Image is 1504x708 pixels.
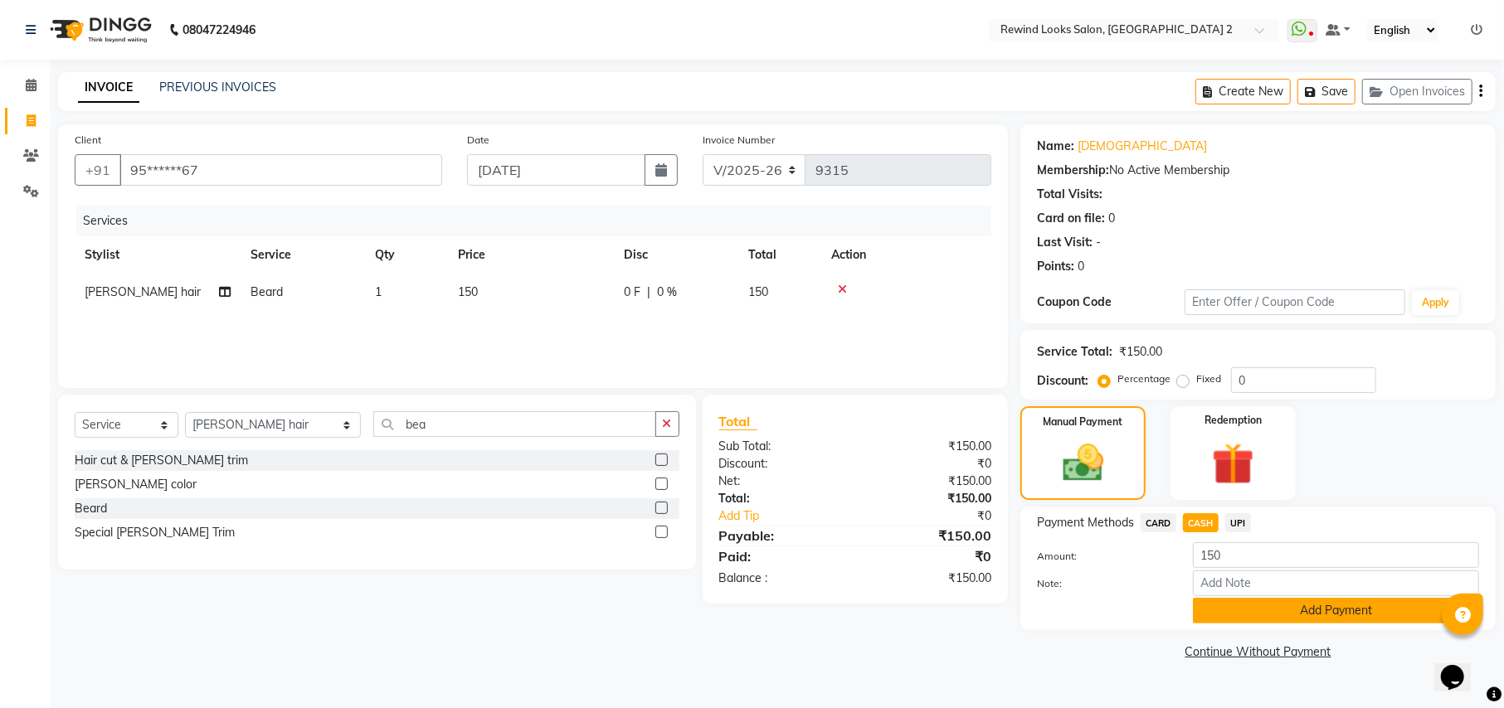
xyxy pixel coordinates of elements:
[1108,210,1115,227] div: 0
[707,507,880,525] a: Add Tip
[707,455,855,473] div: Discount:
[855,438,1004,455] div: ₹150.00
[707,570,855,587] div: Balance :
[1412,290,1459,315] button: Apply
[75,452,248,469] div: Hair cut & [PERSON_NAME] trim
[75,524,235,541] div: Special [PERSON_NAME] Trim
[624,284,640,301] span: 0 F
[1078,258,1084,275] div: 0
[458,284,478,299] span: 150
[855,490,1004,507] div: ₹150.00
[1024,643,1492,661] a: Continue Without Payment
[1141,513,1176,532] span: CARD
[1037,234,1093,251] div: Last Visit:
[1044,415,1123,429] label: Manual Payment
[1037,343,1112,361] div: Service Total:
[85,284,201,299] span: [PERSON_NAME] hair
[1037,514,1134,531] span: Payment Methods
[880,507,1004,525] div: ₹0
[647,284,650,301] span: |
[1193,570,1479,596] input: Add Note
[76,206,1004,236] div: Services
[1362,79,1472,104] button: Open Invoices
[703,133,775,148] label: Invoice Number
[251,284,283,299] span: Beard
[373,411,655,437] input: Search or Scan
[855,473,1004,490] div: ₹150.00
[183,7,256,53] b: 08047224946
[1119,343,1162,361] div: ₹150.00
[1195,79,1291,104] button: Create New
[159,80,276,95] a: PREVIOUS INVOICES
[707,490,855,507] div: Total:
[75,236,241,274] th: Stylist
[1037,210,1105,227] div: Card on file:
[855,455,1004,473] div: ₹0
[614,236,738,274] th: Disc
[719,413,757,430] span: Total
[707,473,855,490] div: Net:
[1025,549,1180,564] label: Amount:
[1078,138,1207,155] a: [DEMOGRAPHIC_DATA]
[855,526,1004,546] div: ₹150.00
[75,154,121,186] button: +91
[375,284,382,299] span: 1
[467,133,489,148] label: Date
[855,546,1004,566] div: ₹0
[1183,513,1219,532] span: CASH
[1434,642,1487,691] iframe: chat widget
[75,500,107,517] div: Beard
[241,236,365,274] th: Service
[1037,258,1074,275] div: Points:
[707,526,855,546] div: Payable:
[738,236,821,274] th: Total
[1096,234,1101,251] div: -
[707,438,855,455] div: Sub Total:
[1199,438,1268,490] img: _gift.svg
[821,236,991,274] th: Action
[1037,293,1185,311] div: Coupon Code
[119,154,442,186] input: Search by Name/Mobile/Email/Code
[1037,138,1074,155] div: Name:
[448,236,614,274] th: Price
[1225,513,1251,532] span: UPI
[75,476,197,493] div: [PERSON_NAME] color
[1193,598,1479,623] button: Add Payment
[1196,371,1221,386] label: Fixed
[365,236,448,274] th: Qty
[1185,289,1405,315] input: Enter Offer / Coupon Code
[1050,439,1117,487] img: _cash.svg
[75,133,101,148] label: Client
[1025,576,1180,591] label: Note:
[78,73,139,103] a: INVOICE
[1037,162,1109,179] div: Membership:
[1205,413,1262,428] label: Redemption
[1037,186,1102,203] div: Total Visits:
[42,7,156,53] img: logo
[1193,542,1479,568] input: Amount
[1037,372,1088,390] div: Discount:
[1037,162,1479,179] div: No Active Membership
[855,570,1004,587] div: ₹150.00
[1297,79,1356,104] button: Save
[748,284,768,299] span: 150
[707,546,855,566] div: Paid:
[1117,371,1171,386] label: Percentage
[657,284,677,301] span: 0 %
